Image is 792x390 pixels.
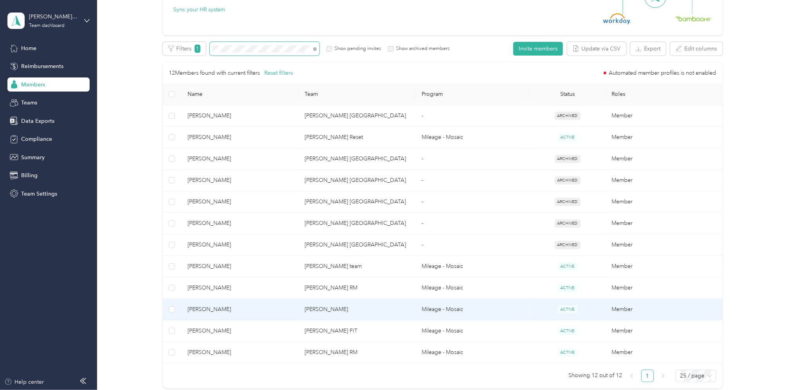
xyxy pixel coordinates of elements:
td: Acosta Canada [298,105,415,127]
span: Name [188,91,292,97]
span: [PERSON_NAME] [188,241,292,249]
td: Member [606,191,723,213]
td: Victor Lukenoff [181,299,298,320]
td: Irene Kerkhoven Reset [298,127,415,148]
span: [PERSON_NAME] [188,176,292,185]
td: - [415,234,529,256]
span: ACTIVE [558,349,577,357]
button: right [657,370,669,382]
img: Workday [603,13,631,24]
td: - [415,170,529,191]
label: Show pending invites [332,45,381,52]
span: [PERSON_NAME] [188,284,292,292]
td: Amy Cummins FIT [298,320,415,342]
span: left [630,374,634,378]
td: Member [606,127,723,148]
td: Member [606,148,723,170]
td: Acosta Canada [298,191,415,213]
th: Team [298,84,415,105]
p: 12 Members found with current filters [169,69,260,77]
span: [PERSON_NAME] [188,305,292,314]
span: Team Settings [21,190,57,198]
li: Next Page [657,370,669,382]
button: Sync your HR system [174,5,226,14]
span: 1 [195,45,200,53]
button: Filters1 [163,42,206,56]
img: BambooHR [676,16,712,21]
td: Victoria Klassen [181,320,298,342]
td: Member [606,342,723,363]
span: [PERSON_NAME] [188,327,292,335]
span: Teams [21,99,37,107]
span: Members [21,81,45,89]
td: - [415,148,529,170]
span: ARCHIVED [555,155,581,163]
button: Export [630,42,666,56]
button: Invite members [513,42,563,56]
span: right [661,374,666,378]
td: Victoria Bothwell [181,148,298,170]
button: Edit columns [670,42,723,56]
td: Acosta Canada [298,148,415,170]
iframe: Everlance-gr Chat Button Frame [748,346,792,390]
span: [PERSON_NAME] [188,262,292,271]
span: Data Exports [21,117,54,125]
span: Showing 12 out of 12 [569,370,622,381]
span: [PERSON_NAME] [188,133,292,142]
span: ARCHIVED [555,112,581,120]
td: Mileage - Mosaic [415,299,529,320]
span: [PERSON_NAME] [188,219,292,228]
td: Victor Peterson [181,127,298,148]
span: Billing [21,171,38,180]
li: Previous Page [626,370,638,382]
td: Alisa Krueger's team [298,256,415,277]
span: ARCHIVED [555,176,581,185]
span: ARCHIVED [555,219,581,228]
div: [PERSON_NAME] [GEOGRAPHIC_DATA] [29,13,78,21]
td: Member [606,299,723,320]
th: Name [181,84,298,105]
th: Roles [606,84,723,105]
th: Status [529,84,605,105]
td: Mileage - Mosaic [415,277,529,299]
td: Acosta Canada [298,213,415,234]
div: Page Size [676,370,716,382]
span: [PERSON_NAME] [188,198,292,206]
span: Summary [21,153,45,162]
td: Victoria Di Palma [181,213,298,234]
label: Show archived members [393,45,449,52]
span: ACTIVE [558,306,577,314]
a: 1 [642,370,653,382]
li: 1 [641,370,654,382]
td: Victoria Baguley-Lowe [181,342,298,363]
td: - [415,105,529,127]
td: Mileage - Mosaic [415,320,529,342]
span: ACTIVE [558,327,577,335]
td: Victoria Hedman [181,277,298,299]
td: Victor Singh [181,234,298,256]
td: Member [606,277,723,299]
span: Reimbursements [21,62,63,70]
td: Victoria Lansdowne [181,105,298,127]
div: Team dashboard [29,23,65,28]
td: - [415,213,529,234]
span: [PERSON_NAME] [188,155,292,163]
td: Acosta Canada [298,170,415,191]
button: Help center [4,378,44,386]
button: Reset filters [264,69,293,77]
span: ACTIVE [558,284,577,292]
span: ACTIVE [558,133,577,142]
td: Darren Theberge [298,299,415,320]
button: Update via CSV [567,42,626,56]
td: Kristin Park RM [298,342,415,363]
td: Member [606,234,723,256]
span: ACTIVE [558,262,577,271]
span: Automated member profiles is not enabled [609,70,716,76]
td: Kristin Park RM [298,277,415,299]
td: Mileage - Mosaic [415,127,529,148]
span: [PERSON_NAME] [188,111,292,120]
span: Home [21,44,36,52]
td: Member [606,320,723,342]
td: Member [606,213,723,234]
